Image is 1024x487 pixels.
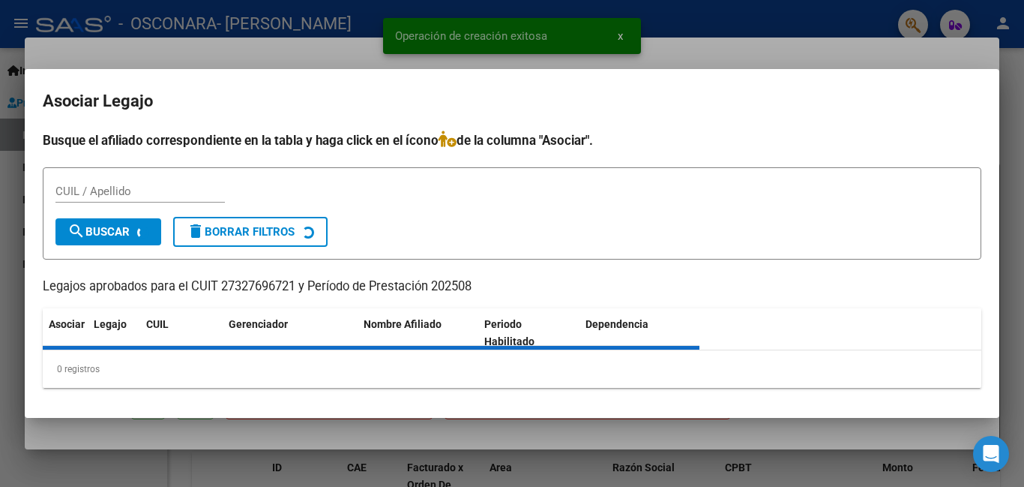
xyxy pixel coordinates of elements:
h4: Busque el afiliado correspondiente en la tabla y haga click en el ícono de la columna "Asociar". [43,131,981,150]
datatable-header-cell: Periodo Habilitado [478,308,579,358]
span: Legajo [94,318,127,330]
datatable-header-cell: Nombre Afiliado [358,308,478,358]
datatable-header-cell: Asociar [43,308,88,358]
mat-icon: search [67,222,85,240]
span: Gerenciador [229,318,288,330]
h2: Asociar Legajo [43,87,981,116]
datatable-header-cell: Legajo [88,308,140,358]
datatable-header-cell: Gerenciador [223,308,358,358]
span: Nombre Afiliado [364,318,442,330]
div: Open Intercom Messenger [973,436,1009,472]
span: Borrar Filtros [187,225,295,239]
datatable-header-cell: Dependencia [579,308,700,358]
span: Buscar [67,225,130,239]
div: 0 registros [43,350,981,388]
button: Buscar [55,218,161,245]
p: Legajos aprobados para el CUIT 27327696721 y Período de Prestación 202508 [43,278,981,296]
span: Periodo Habilitado [484,318,534,347]
button: Borrar Filtros [173,217,328,247]
span: Asociar [49,318,85,330]
datatable-header-cell: CUIL [140,308,223,358]
span: Dependencia [585,318,648,330]
span: CUIL [146,318,169,330]
mat-icon: delete [187,222,205,240]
